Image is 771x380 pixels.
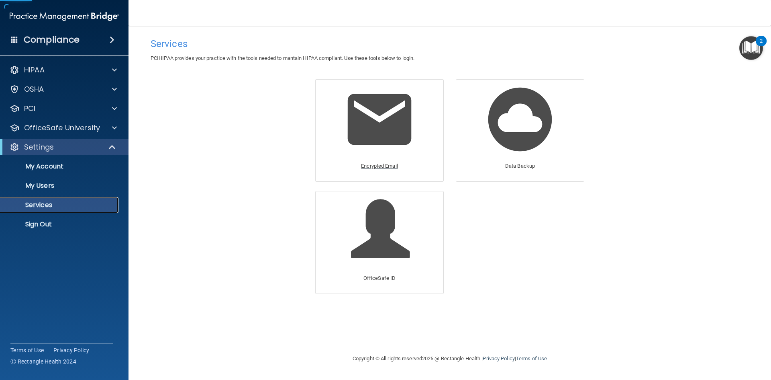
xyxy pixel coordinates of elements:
[151,55,414,61] span: PCIHIPAA provides your practice with the tools needed to mantain HIPAA compliant. Use these tools...
[361,161,398,171] p: Encrypted Email
[482,81,558,158] img: Data Backup
[10,104,117,113] a: PCI
[760,41,763,51] div: 2
[24,123,100,133] p: OfficeSafe University
[505,161,535,171] p: Data Backup
[151,39,749,49] h4: Services
[24,65,45,75] p: HIPAA
[363,273,396,283] p: OfficeSafe ID
[10,346,44,354] a: Terms of Use
[315,79,444,182] a: Encrypted Email Encrypted Email
[483,355,514,362] a: Privacy Policy
[10,84,117,94] a: OSHA
[24,84,44,94] p: OSHA
[315,191,444,294] a: OfficeSafe ID
[10,8,119,25] img: PMB logo
[303,346,596,372] div: Copyright © All rights reserved 2025 @ Rectangle Health | |
[10,65,117,75] a: HIPAA
[10,123,117,133] a: OfficeSafe University
[10,142,116,152] a: Settings
[24,34,80,45] h4: Compliance
[24,142,54,152] p: Settings
[341,81,418,158] img: Encrypted Email
[10,357,76,366] span: Ⓒ Rectangle Health 2024
[5,201,115,209] p: Services
[456,79,584,182] a: Data Backup Data Backup
[53,346,90,354] a: Privacy Policy
[5,182,115,190] p: My Users
[5,162,115,170] p: My Account
[739,36,763,60] button: Open Resource Center, 2 new notifications
[516,355,547,362] a: Terms of Use
[24,104,35,113] p: PCI
[5,220,115,228] p: Sign Out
